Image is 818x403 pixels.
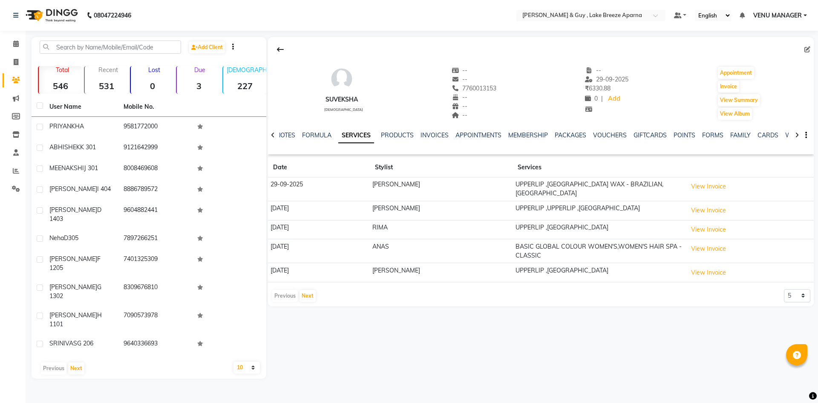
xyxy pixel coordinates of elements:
[118,117,193,138] td: 9581772000
[593,131,627,139] a: VOUCHERS
[49,339,77,347] span: SRINIVAS
[268,220,370,239] td: [DATE]
[370,263,513,282] td: [PERSON_NAME]
[268,177,370,201] td: 29-09-2025
[134,66,174,74] p: Lost
[718,94,760,106] button: View Summary
[118,229,193,249] td: 7897266251
[97,185,111,193] span: I 404
[513,177,684,201] td: UPPERLIP ,[GEOGRAPHIC_DATA] WAX - BRAZILIAN,[GEOGRAPHIC_DATA]
[80,143,96,151] span: K 301
[118,200,193,229] td: 9604882441
[49,206,97,214] span: [PERSON_NAME]
[118,159,193,180] td: 8008469608
[601,94,603,103] span: |
[687,180,730,193] button: View Invoice
[370,201,513,220] td: [PERSON_NAME]
[606,93,621,105] a: Add
[227,66,267,74] p: [DEMOGRAPHIC_DATA]
[513,158,684,177] th: Services
[758,131,778,139] a: CARDS
[49,185,97,193] span: [PERSON_NAME]
[585,84,589,92] span: ₹
[452,111,468,119] span: --
[88,66,128,74] p: Recent
[585,84,611,92] span: 6330.88
[268,263,370,282] td: [DATE]
[687,266,730,279] button: View Invoice
[718,67,754,79] button: Appointment
[555,131,586,139] a: PACKAGES
[49,143,80,151] span: ABHISHEK
[118,138,193,159] td: 9121642999
[785,131,809,139] a: WALLET
[85,81,128,91] strong: 531
[452,67,468,74] span: --
[452,84,497,92] span: 7760013153
[131,81,174,91] strong: 0
[118,180,193,200] td: 8886789572
[513,220,684,239] td: UPPERLIP ,[GEOGRAPHIC_DATA]
[370,220,513,239] td: RIMA
[22,3,80,27] img: logo
[268,201,370,220] td: [DATE]
[49,255,97,263] span: [PERSON_NAME]
[381,131,414,139] a: PRODUCTS
[452,93,468,101] span: --
[452,102,468,110] span: --
[370,177,513,201] td: [PERSON_NAME]
[39,81,82,91] strong: 546
[118,278,193,306] td: 8309676810
[118,97,193,117] th: Mobile No.
[324,107,363,112] span: [DEMOGRAPHIC_DATA]
[268,158,370,177] th: Date
[77,339,93,347] span: G 206
[84,164,98,172] span: J 301
[49,122,84,130] span: PRIYANKHA
[321,95,363,104] div: Suveksha
[44,97,118,117] th: User Name
[40,41,181,54] input: Search by Name/Mobile/Email/Code
[513,239,684,263] td: BASIC GLOBAL COLOUR WOMEN'S,WOMEN'S HAIR SPA - CLASSIC
[118,334,193,355] td: 9640336693
[271,41,289,58] div: Back to Client
[49,283,97,291] span: [PERSON_NAME]
[64,234,78,242] span: D305
[421,131,449,139] a: INVOICES
[338,128,374,143] a: SERVICES
[730,131,751,139] a: FAMILY
[782,369,809,394] iframe: chat widget
[452,75,468,83] span: --
[687,223,730,236] button: View Invoice
[513,201,684,220] td: UPPERLIP ,UPPERLIP ,[GEOGRAPHIC_DATA]
[179,66,220,74] p: Due
[189,41,225,53] a: Add Client
[276,131,295,139] a: NOTES
[268,239,370,263] td: [DATE]
[455,131,501,139] a: APPOINTMENTS
[513,263,684,282] td: UPPERLIP ,[GEOGRAPHIC_DATA]
[329,66,354,92] img: avatar
[49,311,97,319] span: [PERSON_NAME]
[94,3,131,27] b: 08047224946
[674,131,695,139] a: POINTS
[49,234,64,242] span: Neha
[49,164,84,172] span: MEENAKSHI
[687,242,730,255] button: View Invoice
[68,362,84,374] button: Next
[118,249,193,278] td: 7401325309
[118,306,193,334] td: 7090573978
[370,239,513,263] td: ANAS
[42,66,82,74] p: Total
[585,95,598,102] span: 0
[223,81,267,91] strong: 227
[585,67,601,74] span: --
[585,75,628,83] span: 29-09-2025
[177,81,220,91] strong: 3
[753,11,802,20] span: VENU MANAGER
[718,81,739,93] button: Invoice
[687,204,730,217] button: View Invoice
[702,131,723,139] a: FORMS
[370,158,513,177] th: Stylist
[634,131,667,139] a: GIFTCARDS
